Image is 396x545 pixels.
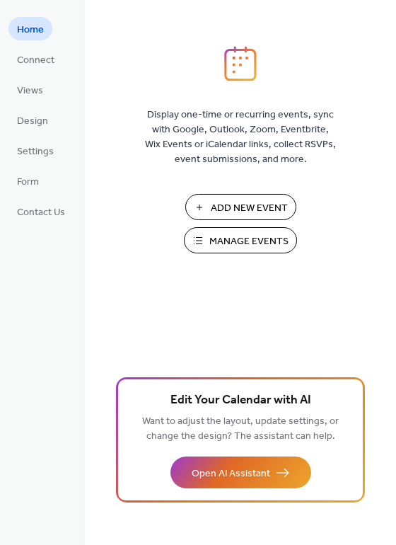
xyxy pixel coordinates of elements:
a: Contact Us [8,200,74,223]
span: Form [17,175,39,190]
a: Connect [8,47,63,71]
button: Manage Events [184,227,297,253]
span: Want to adjust the layout, update settings, or change the design? The assistant can help. [142,412,339,446]
button: Add New Event [185,194,296,220]
a: Form [8,169,47,193]
span: Add New Event [211,201,288,216]
a: Settings [8,139,62,162]
span: Home [17,23,44,38]
span: Edit Your Calendar with AI [170,391,311,411]
span: Connect [17,53,54,68]
span: Manage Events [209,234,289,249]
span: Open AI Assistant [192,466,270,481]
img: logo_icon.svg [224,46,257,81]
span: Contact Us [17,205,65,220]
span: Views [17,84,43,98]
span: Settings [17,144,54,159]
span: Design [17,114,48,129]
a: Views [8,78,52,101]
a: Home [8,17,52,40]
a: Design [8,108,57,132]
span: Display one-time or recurring events, sync with Google, Outlook, Zoom, Eventbrite, Wix Events or ... [145,108,336,167]
button: Open AI Assistant [170,457,311,488]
